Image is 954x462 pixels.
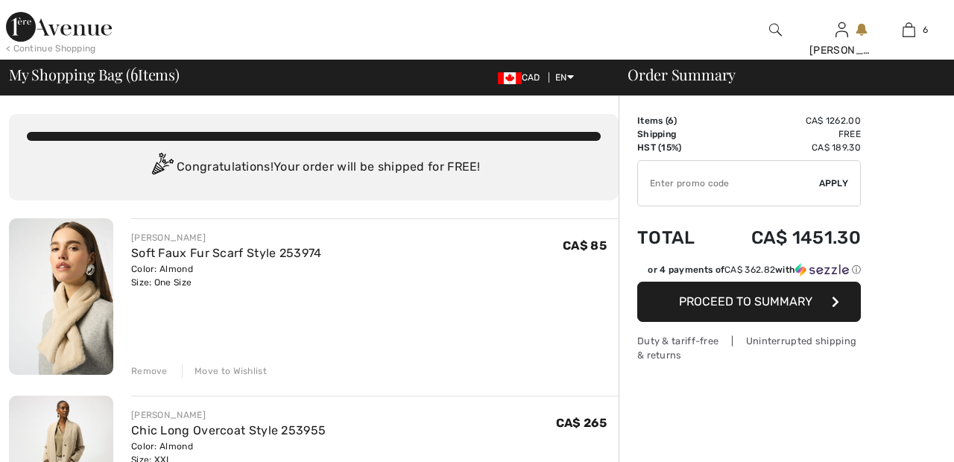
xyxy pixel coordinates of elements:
[182,364,267,378] div: Move to Wishlist
[835,22,848,37] a: Sign In
[903,21,915,39] img: My Bag
[876,21,941,39] a: 6
[555,72,574,83] span: EN
[131,246,322,260] a: Soft Faux Fur Scarf Style 253974
[147,153,177,183] img: Congratulation2.svg
[668,115,674,126] span: 6
[923,23,928,37] span: 6
[498,72,546,83] span: CAD
[6,42,96,55] div: < Continue Shopping
[835,21,848,39] img: My Info
[610,67,945,82] div: Order Summary
[131,408,326,422] div: [PERSON_NAME]
[9,218,113,375] img: Soft Faux Fur Scarf Style 253974
[769,21,782,39] img: search the website
[638,161,819,206] input: Promo code
[637,141,714,154] td: HST (15%)
[563,238,607,253] span: CA$ 85
[6,12,112,42] img: 1ère Avenue
[724,265,775,275] span: CA$ 362.82
[795,263,849,276] img: Sezzle
[131,262,322,289] div: Color: Almond Size: One Size
[131,364,168,378] div: Remove
[637,127,714,141] td: Shipping
[714,127,861,141] td: Free
[714,141,861,154] td: CA$ 189.30
[637,334,861,362] div: Duty & tariff-free | Uninterrupted shipping & returns
[131,231,322,244] div: [PERSON_NAME]
[556,416,607,430] span: CA$ 265
[809,42,875,58] div: [PERSON_NAME]
[714,212,861,263] td: CA$ 1451.30
[27,153,601,183] div: Congratulations! Your order will be shipped for FREE!
[637,114,714,127] td: Items ( )
[679,294,812,308] span: Proceed to Summary
[637,282,861,322] button: Proceed to Summary
[637,212,714,263] td: Total
[637,263,861,282] div: or 4 payments ofCA$ 362.82withSezzle Click to learn more about Sezzle
[714,114,861,127] td: CA$ 1262.00
[498,72,522,84] img: Canadian Dollar
[648,263,861,276] div: or 4 payments of with
[130,63,138,83] span: 6
[819,177,849,190] span: Apply
[131,423,326,437] a: Chic Long Overcoat Style 253955
[9,67,180,82] span: My Shopping Bag ( Items)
